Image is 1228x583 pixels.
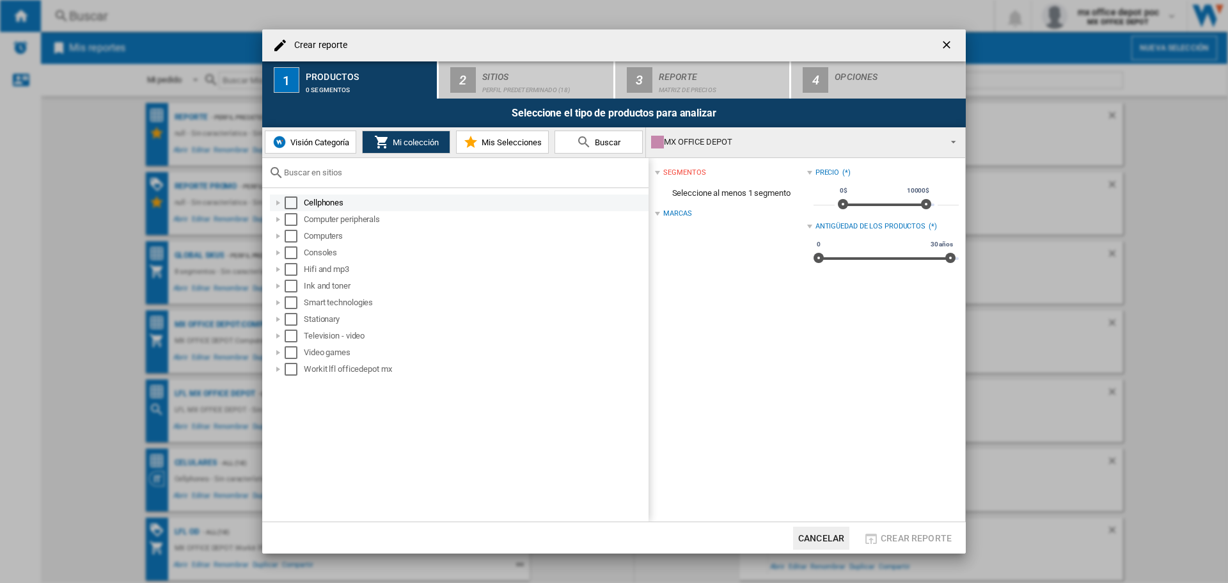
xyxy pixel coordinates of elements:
[304,230,647,243] div: Computers
[284,168,642,177] input: Buscar en sitios
[439,61,615,99] button: 2 Sitios Perfil predeterminado (18)
[288,39,347,52] h4: Crear reporte
[304,313,647,326] div: Stationary
[815,239,823,250] span: 0
[482,80,608,93] div: Perfil predeterminado (18)
[615,61,791,99] button: 3 Reporte Matriz de precios
[285,330,304,342] md-checkbox: Select
[304,213,647,226] div: Computer peripherals
[478,138,542,147] span: Mis Selecciones
[285,313,304,326] md-checkbox: Select
[881,533,952,543] span: Crear reporte
[262,61,438,99] button: 1 Productos 0 segmentos
[390,138,439,147] span: Mi colección
[456,131,549,154] button: Mis Selecciones
[304,263,647,276] div: Hifi and mp3
[265,131,356,154] button: Visión Categoría
[285,280,304,292] md-checkbox: Select
[285,363,304,376] md-checkbox: Select
[860,527,956,550] button: Crear reporte
[835,67,961,80] div: Opciones
[306,67,432,80] div: Productos
[793,527,849,550] button: Cancelar
[592,138,620,147] span: Buscar
[905,186,931,196] span: 10000$
[285,263,304,276] md-checkbox: Select
[362,131,450,154] button: Mi colección
[285,296,304,309] md-checkbox: Select
[304,280,647,292] div: Ink and toner
[940,38,956,54] ng-md-icon: getI18NText('BUTTONS.CLOSE_DIALOG')
[935,33,961,58] button: getI18NText('BUTTONS.CLOSE_DIALOG')
[272,134,287,150] img: wiser-icon-blue.png
[306,80,432,93] div: 0 segmentos
[304,346,647,359] div: Video games
[274,67,299,93] div: 1
[815,168,839,178] div: Precio
[651,133,940,151] div: MX OFFICE DEPOT
[838,186,849,196] span: 0$
[304,296,647,309] div: Smart technologies
[627,67,652,93] div: 3
[655,181,807,205] span: Seleccione al menos 1 segmento
[285,246,304,259] md-checkbox: Select
[304,363,647,376] div: Workit lfl officedepot mx
[285,213,304,226] md-checkbox: Select
[450,67,476,93] div: 2
[285,346,304,359] md-checkbox: Select
[663,168,705,178] div: segmentos
[555,131,643,154] button: Buscar
[659,80,785,93] div: Matriz de precios
[815,221,925,232] div: Antigüedad de los productos
[482,67,608,80] div: Sitios
[304,246,647,259] div: Consoles
[929,239,955,250] span: 30 años
[659,67,785,80] div: Reporte
[304,196,647,209] div: Cellphones
[287,138,349,147] span: Visión Categoría
[262,99,966,127] div: Seleccione el tipo de productos para analizar
[803,67,828,93] div: 4
[791,61,966,99] button: 4 Opciones
[285,230,304,243] md-checkbox: Select
[304,330,647,342] div: Television - video
[663,209,691,219] div: Marcas
[285,196,304,209] md-checkbox: Select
